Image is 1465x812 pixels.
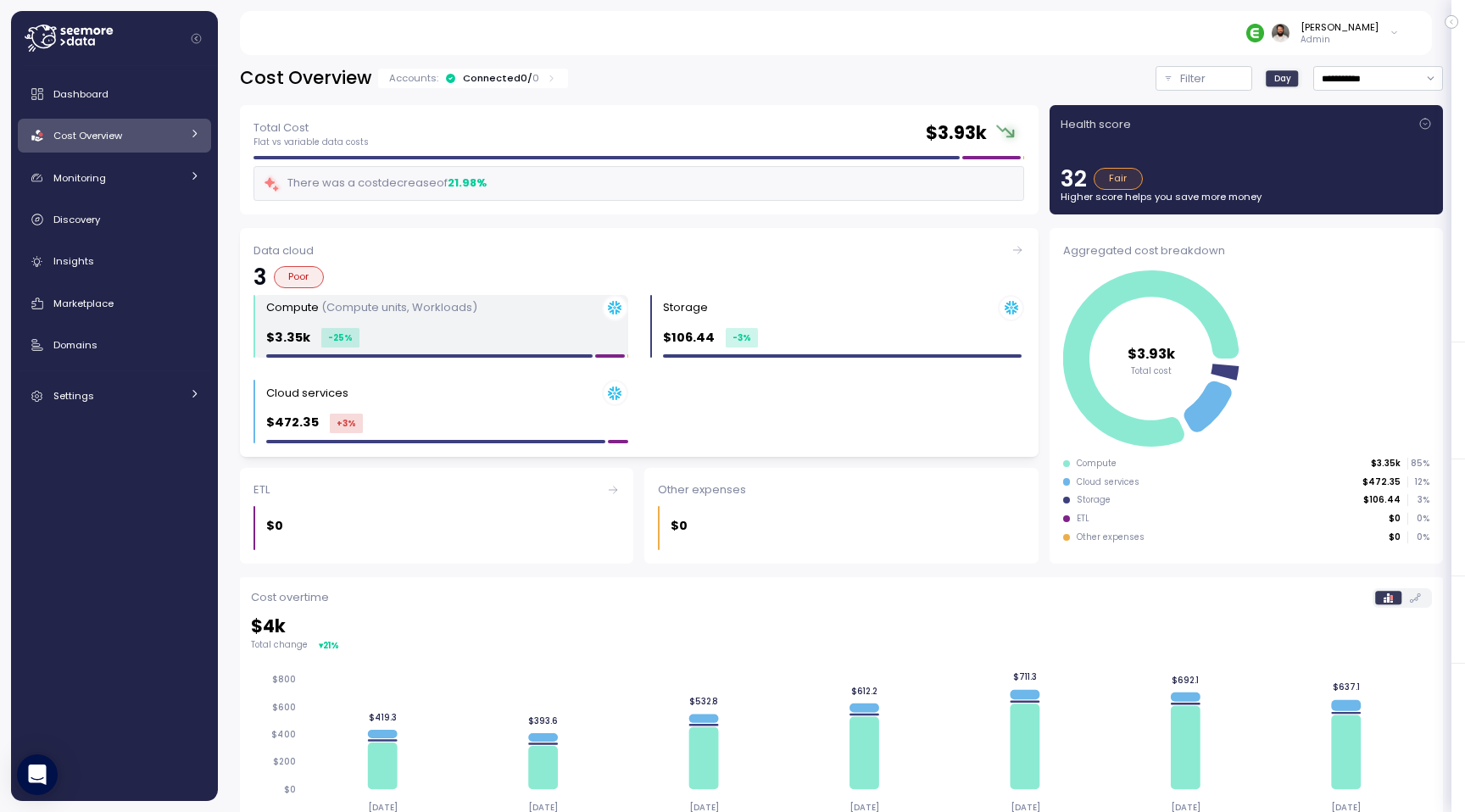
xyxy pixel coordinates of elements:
p: Total Cost [253,120,369,136]
a: Dashboard [18,77,211,111]
tspan: Total cost [1131,364,1172,375]
p: 0 % [1408,513,1429,525]
div: ETL [1077,513,1089,525]
p: 32 [1061,168,1087,190]
div: Data cloud [253,242,1024,259]
span: Discovery [53,213,100,226]
p: $0 [671,516,688,536]
span: Insights [53,254,94,268]
p: Filter [1180,70,1206,87]
tspan: $637.1 [1337,681,1364,692]
a: Data cloud3PoorCompute (Compute units, Workloads)$3.35k-25%Storage $106.44-3%Cloud services $472.... [240,228,1039,457]
div: 21.98 % [448,175,487,192]
tspan: $0 [284,784,296,795]
a: ETL$0 [240,468,633,564]
p: 0 % [1408,531,1429,543]
a: Settings [18,379,211,413]
p: Accounts: [389,71,438,85]
div: -25 % [321,328,359,348]
div: [PERSON_NAME] [1301,20,1379,34]
a: Domains [18,328,211,362]
div: Cloud services [266,385,348,402]
p: Admin [1301,34,1379,46]
p: $106.44 [1363,494,1401,506]
p: $472.35 [1362,476,1401,488]
div: Other expenses [658,481,1024,498]
tspan: $692.1 [1175,674,1202,685]
div: -3 % [726,328,758,348]
p: $3.35k [266,328,310,348]
p: Cost overtime [251,589,329,606]
tspan: $393.6 [529,715,559,726]
a: Cost Overview [18,119,211,153]
a: Discovery [18,203,211,236]
tspan: $532.8 [690,696,720,707]
p: 3 % [1408,494,1429,506]
a: Insights [18,245,211,279]
p: 85 % [1408,458,1429,470]
a: Marketplace [18,286,211,320]
tspan: $419.3 [369,712,397,723]
span: Settings [53,389,94,403]
p: $3.35k [1371,458,1401,470]
button: Collapse navigation [186,32,207,45]
tspan: $711.3 [1016,671,1039,682]
img: ACg8ocLskjvUhBDgxtSFCRx4ztb74ewwa1VrVEuDBD_Ho1mrTsQB-QE=s96-c [1272,24,1290,42]
div: Connected 0 / [463,71,539,85]
tspan: $800 [272,674,296,685]
tspan: $400 [271,729,296,740]
p: Health score [1061,116,1131,133]
span: Domains [53,338,97,352]
div: Aggregated cost breakdown [1063,242,1429,259]
div: There was a cost decrease of [263,174,487,193]
button: Filter [1156,66,1252,91]
p: 3 [253,266,267,288]
div: Other expenses [1077,531,1145,543]
h2: Cost Overview [240,66,371,91]
tspan: $600 [272,702,296,713]
p: $0 [1389,513,1401,525]
span: Dashboard [53,87,109,101]
div: Poor [274,266,324,288]
span: Cost Overview [53,129,122,142]
p: (Compute units, Workloads) [321,299,477,315]
img: 689adfd76a9d17b9213495f1.PNG [1246,24,1264,42]
p: Total change [251,639,308,651]
p: $0 [1389,531,1401,543]
a: Monitoring [18,161,211,195]
div: 21 % [323,639,339,652]
span: Marketplace [53,297,114,310]
div: Compute [266,299,477,316]
span: Monitoring [53,171,106,185]
tspan: $200 [273,756,296,767]
div: Fair [1094,168,1144,190]
div: ETL [253,481,620,498]
span: Day [1274,72,1291,85]
p: 0 [532,71,539,85]
p: $0 [266,516,283,536]
div: +3 % [330,414,363,433]
div: Cloud services [1077,476,1139,488]
p: Higher score helps you save more money [1061,190,1432,203]
div: Open Intercom Messenger [17,754,58,795]
div: Accounts:Connected0/0 [378,69,568,88]
tspan: $3.93k [1128,343,1176,363]
div: Compute [1077,458,1117,470]
h2: $ 3.93k [926,121,987,146]
div: Storage [663,299,708,316]
p: $106.44 [663,328,715,348]
p: Flat vs variable data costs [253,136,369,148]
tspan: $612.2 [854,685,880,696]
div: ▾ [319,639,339,652]
p: $472.35 [266,413,319,432]
h2: $ 4k [251,615,1432,639]
p: 12 % [1408,476,1429,488]
div: Storage [1077,494,1111,506]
